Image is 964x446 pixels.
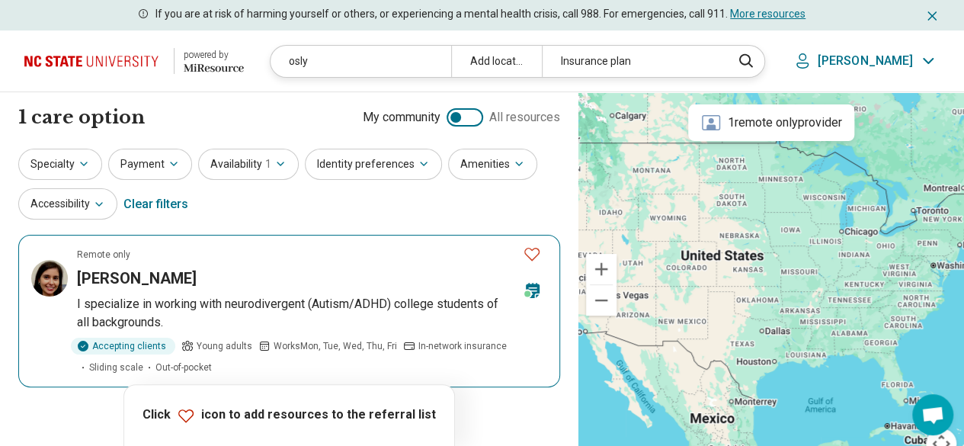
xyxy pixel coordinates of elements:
[89,361,143,374] span: Sliding scale
[489,108,560,127] span: All resources
[18,104,145,130] h1: 1 care option
[271,46,451,77] div: osly
[542,46,722,77] div: Insurance plan
[818,53,913,69] p: [PERSON_NAME]
[730,8,805,20] a: More resources
[143,406,436,425] p: Click icon to add resources to the referral list
[18,149,102,180] button: Specialty
[71,338,175,355] div: Accepting clients
[586,254,617,284] button: Zoom in
[517,239,547,270] button: Favorite
[451,46,542,77] div: Add location
[77,268,197,289] h3: [PERSON_NAME]
[586,285,617,316] button: Zoom out
[184,48,244,62] div: powered by
[274,339,397,353] span: Works Mon, Tue, Wed, Thu, Fri
[108,149,192,180] button: Payment
[155,6,805,22] p: If you are at risk of harming yourself or others, or experiencing a mental health crisis, call 98...
[77,295,547,332] p: I specialize in working with neurodivergent (Autism/ADHD) college students of all backgrounds.
[197,339,252,353] span: Young adults
[688,104,854,141] div: 1 remote only provider
[24,43,165,79] img: North Carolina State University
[123,186,188,223] div: Clear filters
[363,108,440,127] span: My community
[265,156,271,172] span: 1
[912,394,953,435] div: Open chat
[155,361,212,374] span: Out-of-pocket
[305,149,442,180] button: Identity preferences
[448,149,537,180] button: Amenities
[18,188,117,220] button: Accessibility
[418,339,507,353] span: In-network insurance
[198,149,299,180] button: Availability1
[77,248,130,262] p: Remote only
[924,6,940,24] button: Dismiss
[24,43,244,79] a: North Carolina State University powered by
